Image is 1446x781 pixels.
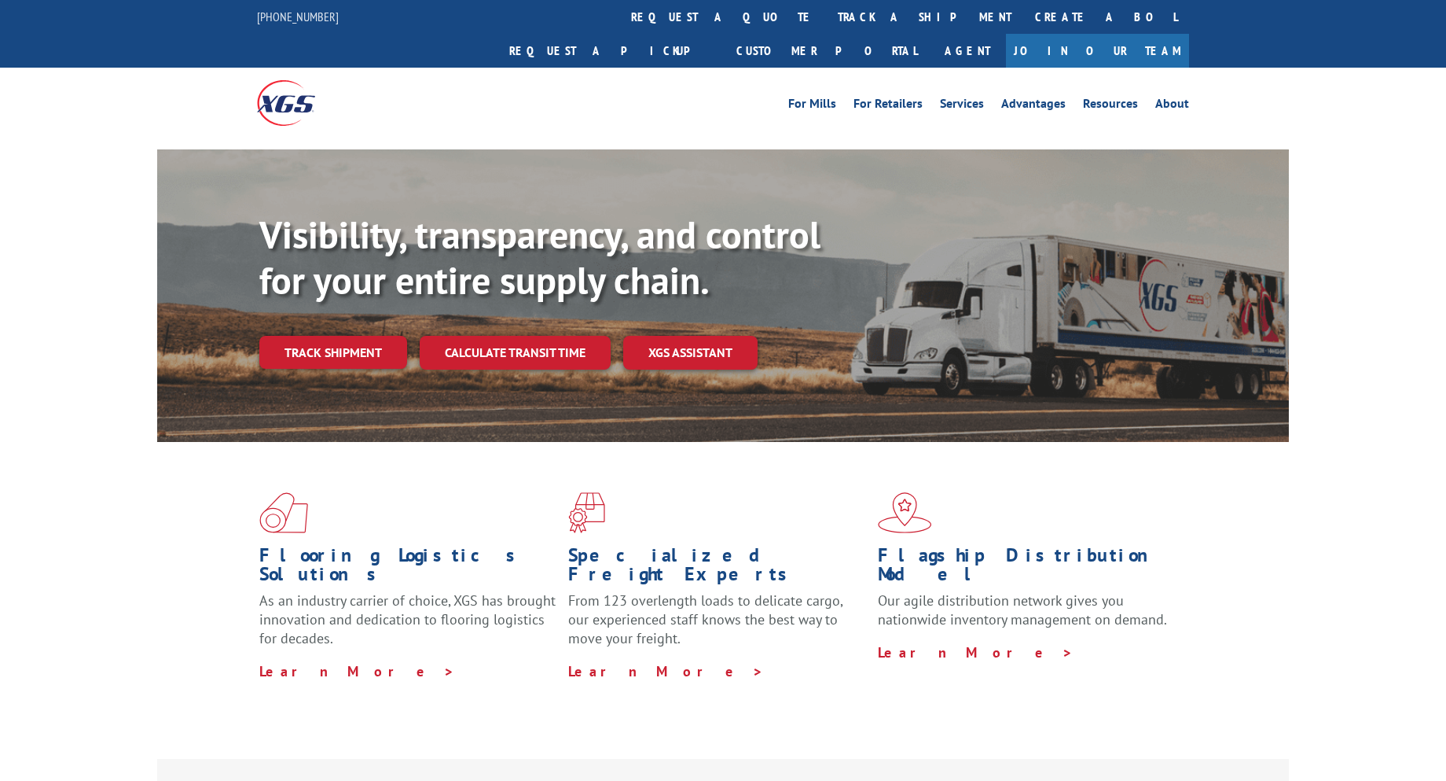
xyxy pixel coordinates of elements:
a: Request a pickup [497,34,725,68]
a: For Mills [788,98,836,115]
img: xgs-icon-flagship-distribution-model-red [878,492,932,533]
a: Join Our Team [1006,34,1189,68]
h1: Flagship Distribution Model [878,546,1175,591]
h1: Specialized Freight Experts [568,546,865,591]
a: Track shipment [259,336,407,369]
p: From 123 overlength loads to delicate cargo, our experienced staff knows the best way to move you... [568,591,865,661]
b: Visibility, transparency, and control for your entire supply chain. [259,210,820,304]
a: [PHONE_NUMBER] [257,9,339,24]
a: About [1155,98,1189,115]
img: xgs-icon-focused-on-flooring-red [568,492,605,533]
a: Customer Portal [725,34,929,68]
a: For Retailers [853,98,923,115]
img: xgs-icon-total-supply-chain-intelligence-red [259,492,308,533]
a: Services [940,98,984,115]
span: As an industry carrier of choice, XGS has brought innovation and dedication to flooring logistics... [259,591,556,647]
span: Our agile distribution network gives you nationwide inventory management on demand. [878,591,1167,628]
a: Agent [929,34,1006,68]
a: Learn More > [568,662,764,680]
a: Resources [1083,98,1138,115]
a: XGS ASSISTANT [623,336,758,370]
a: Learn More > [259,662,455,680]
a: Calculate transit time [420,336,611,370]
a: Learn More > [878,643,1073,661]
a: Advantages [1001,98,1066,115]
h1: Flooring Logistics Solutions [259,546,556,591]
